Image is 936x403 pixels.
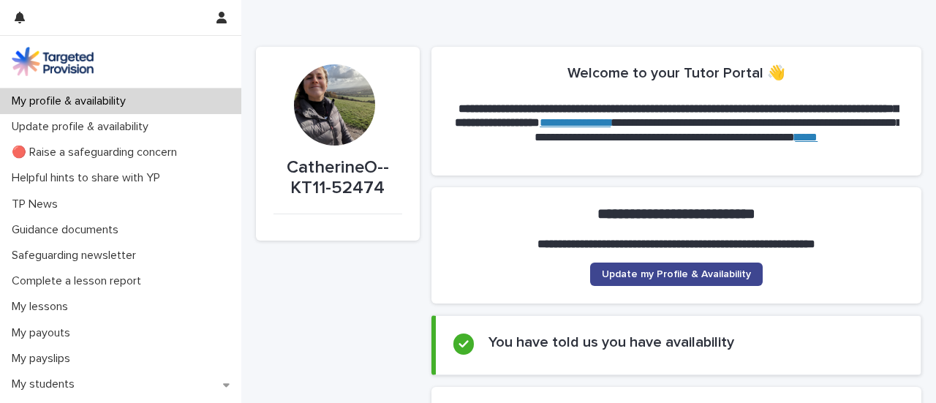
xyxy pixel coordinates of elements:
[12,47,94,76] img: M5nRWzHhSzIhMunXDL62
[6,94,137,108] p: My profile & availability
[6,223,130,237] p: Guidance documents
[602,269,751,279] span: Update my Profile & Availability
[6,274,153,288] p: Complete a lesson report
[6,120,160,134] p: Update profile & availability
[6,352,82,366] p: My payslips
[6,377,86,391] p: My students
[590,263,763,286] a: Update my Profile & Availability
[273,157,402,200] p: CatherineO--KT11-52474
[6,197,69,211] p: TP News
[6,326,82,340] p: My payouts
[6,300,80,314] p: My lessons
[6,146,189,159] p: 🔴 Raise a safeguarding concern
[488,334,734,351] h2: You have told us you have availability
[6,249,148,263] p: Safeguarding newsletter
[567,64,785,82] h2: Welcome to your Tutor Portal 👋
[6,171,172,185] p: Helpful hints to share with YP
